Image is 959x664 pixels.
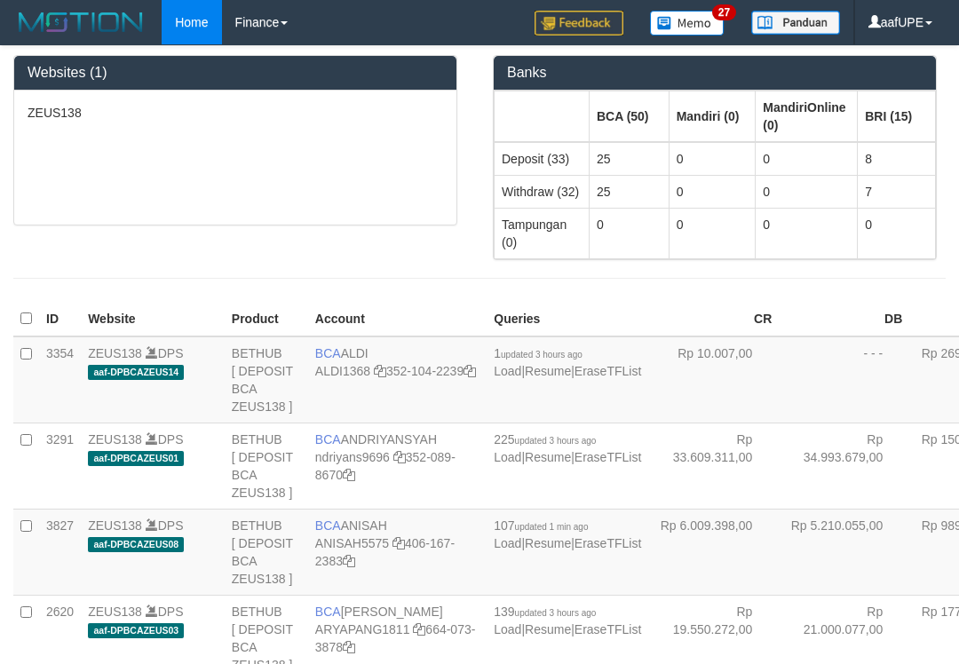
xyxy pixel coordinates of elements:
[648,509,779,595] td: Rp 6.009.398,00
[315,518,341,533] span: BCA
[525,622,571,636] a: Resume
[495,91,590,142] th: Group: activate to sort column ascending
[494,605,641,636] span: | |
[494,432,596,447] span: 225
[39,423,81,509] td: 3291
[858,91,936,142] th: Group: activate to sort column ascending
[343,640,355,654] a: Copy 6640733878 to clipboard
[392,536,405,550] a: Copy ANISAH5575 to clipboard
[39,302,81,336] th: ID
[756,91,858,142] th: Group: activate to sort column ascending
[88,346,142,360] a: ZEUS138
[575,622,641,636] a: EraseTFList
[648,336,779,423] td: Rp 10.007,00
[589,91,669,142] th: Group: activate to sort column ascending
[669,142,756,176] td: 0
[39,509,81,595] td: 3827
[756,175,858,208] td: 0
[308,336,487,423] td: ALDI 352-104-2239
[589,208,669,258] td: 0
[494,518,641,550] span: | |
[494,536,521,550] a: Load
[393,450,406,464] a: Copy ndriyans9696 to clipboard
[39,336,81,423] td: 3354
[858,208,936,258] td: 0
[88,365,184,380] span: aaf-DPBCAZEUS14
[81,302,225,336] th: Website
[315,432,341,447] span: BCA
[779,423,909,509] td: Rp 34.993.679,00
[487,302,648,336] th: Queries
[779,509,909,595] td: Rp 5.210.055,00
[88,623,184,638] span: aaf-DPBCAZEUS03
[225,509,308,595] td: BETHUB [ DEPOSIT BCA ZEUS138 ]
[308,509,487,595] td: ANISAH 406-167-2383
[494,622,521,636] a: Load
[501,350,583,360] span: updated 3 hours ago
[669,175,756,208] td: 0
[494,364,521,378] a: Load
[13,9,148,36] img: MOTION_logo.png
[343,554,355,568] a: Copy 4061672383 to clipboard
[575,450,641,464] a: EraseTFList
[315,450,390,464] a: ndriyans9696
[525,450,571,464] a: Resume
[464,364,476,378] a: Copy 3521042239 to clipboard
[88,432,142,447] a: ZEUS138
[495,208,590,258] td: Tampungan (0)
[495,175,590,208] td: Withdraw (32)
[494,605,596,619] span: 139
[88,518,142,533] a: ZEUS138
[494,432,641,464] span: | |
[315,364,370,378] a: ALDI1368
[81,509,225,595] td: DPS
[225,423,308,509] td: BETHUB [ DEPOSIT BCA ZEUS138 ]
[751,11,840,35] img: panduan.png
[494,346,583,360] span: 1
[756,142,858,176] td: 0
[494,518,588,533] span: 107
[88,605,142,619] a: ZEUS138
[315,536,389,550] a: ANISAH5575
[494,346,641,378] span: | |
[779,336,909,423] td: - - -
[648,302,779,336] th: CR
[858,142,936,176] td: 8
[669,208,756,258] td: 0
[81,336,225,423] td: DPS
[88,451,184,466] span: aaf-DPBCAZEUS01
[525,364,571,378] a: Resume
[88,537,184,552] span: aaf-DPBCAZEUS08
[589,175,669,208] td: 25
[28,65,443,81] h3: Websites (1)
[650,11,725,36] img: Button%20Memo.svg
[535,11,623,36] img: Feedback.jpg
[308,302,487,336] th: Account
[315,605,341,619] span: BCA
[575,364,641,378] a: EraseTFList
[507,65,923,81] h3: Banks
[315,622,410,636] a: ARYAPANG1811
[225,336,308,423] td: BETHUB [ DEPOSIT BCA ZEUS138 ]
[343,468,355,482] a: Copy 3520898670 to clipboard
[494,450,521,464] a: Load
[81,423,225,509] td: DPS
[28,104,443,122] p: ZEUS138
[589,142,669,176] td: 25
[225,302,308,336] th: Product
[858,175,936,208] td: 7
[515,608,597,618] span: updated 3 hours ago
[525,536,571,550] a: Resume
[413,622,425,636] a: Copy ARYAPANG1811 to clipboard
[756,208,858,258] td: 0
[779,302,909,336] th: DB
[648,423,779,509] td: Rp 33.609.311,00
[315,346,341,360] span: BCA
[495,142,590,176] td: Deposit (33)
[515,436,597,446] span: updated 3 hours ago
[669,91,756,142] th: Group: activate to sort column ascending
[712,4,736,20] span: 27
[515,522,589,532] span: updated 1 min ago
[308,423,487,509] td: ANDRIYANSYAH 352-089-8670
[575,536,641,550] a: EraseTFList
